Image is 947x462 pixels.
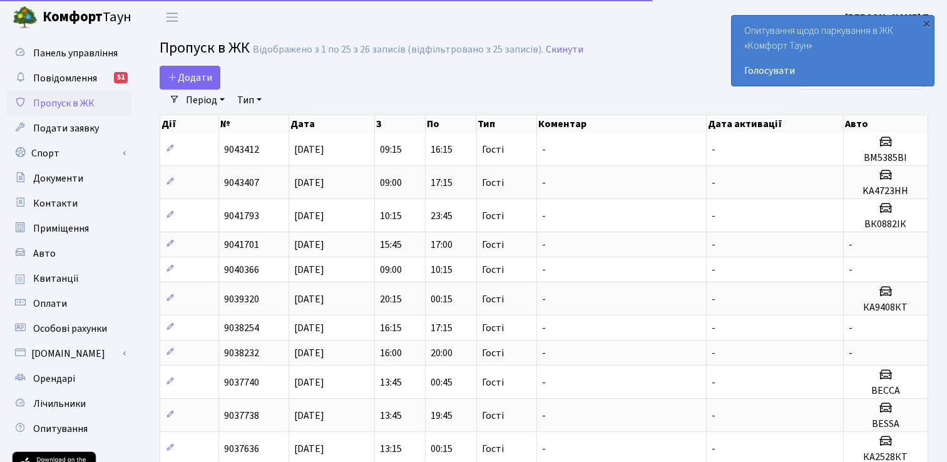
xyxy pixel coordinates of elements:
span: 9041701 [224,238,259,252]
span: [DATE] [294,292,324,306]
span: [DATE] [294,346,324,360]
span: 13:45 [380,376,402,389]
span: - [542,176,546,190]
a: Лічильники [6,391,131,416]
span: 9041793 [224,209,259,223]
a: Контакти [6,191,131,216]
span: Документи [33,172,83,185]
img: logo.png [13,5,38,30]
div: × [920,17,933,29]
span: - [712,409,715,423]
span: Гості [482,265,504,275]
a: Скинути [546,44,583,56]
span: Приміщення [33,222,89,235]
span: Подати заявку [33,121,99,135]
span: - [542,346,546,360]
span: 20:15 [380,292,402,306]
span: 19:45 [431,409,453,423]
span: Лічильники [33,397,86,411]
a: Орендарі [6,366,131,391]
span: - [712,143,715,157]
a: Пропуск в ЖК [6,91,131,116]
span: - [712,292,715,306]
span: - [712,176,715,190]
th: Дата активації [707,115,844,133]
span: 9043407 [224,176,259,190]
span: - [712,376,715,389]
span: 10:15 [380,209,402,223]
span: 09:00 [380,176,402,190]
span: 00:15 [431,292,453,306]
span: Авто [33,247,56,260]
h5: КА9408КТ [849,302,923,314]
span: - [712,442,715,456]
span: - [712,321,715,335]
span: Опитування [33,422,88,436]
h5: ВЕSSA [849,418,923,430]
span: Гості [482,211,504,221]
a: Повідомлення51 [6,66,131,91]
span: Пропуск в ЖК [33,96,95,110]
a: Додати [160,66,220,90]
span: - [542,409,546,423]
span: - [542,209,546,223]
a: Голосувати [744,63,921,78]
h5: BECCA [849,385,923,397]
span: - [542,238,546,252]
span: 13:45 [380,409,402,423]
a: Опитування [6,416,131,441]
span: 9039320 [224,292,259,306]
span: Контакти [33,197,78,210]
span: - [849,263,852,277]
b: Комфорт [43,7,103,27]
span: - [849,238,852,252]
span: [DATE] [294,143,324,157]
span: 09:00 [380,263,402,277]
a: Документи [6,166,131,191]
span: 9038254 [224,321,259,335]
a: Тип [232,90,267,111]
a: Спорт [6,141,131,166]
span: Гості [482,444,504,454]
span: 15:45 [380,238,402,252]
span: 20:00 [431,346,453,360]
a: Панель управління [6,41,131,66]
span: 23:45 [431,209,453,223]
span: Особові рахунки [33,322,107,336]
th: Авто [844,115,928,133]
span: - [542,263,546,277]
span: 16:15 [431,143,453,157]
th: Дата [289,115,375,133]
span: Повідомлення [33,71,97,85]
span: - [542,442,546,456]
span: Гості [482,348,504,358]
h5: BM5385BI [849,152,923,164]
span: 9037740 [224,376,259,389]
span: Квитанції [33,272,79,285]
a: [PERSON_NAME] П. [845,10,932,25]
span: - [712,238,715,252]
h5: ВК0882ІК [849,218,923,230]
a: Приміщення [6,216,131,241]
span: 10:15 [431,263,453,277]
span: 9043412 [224,143,259,157]
span: [DATE] [294,321,324,335]
span: - [542,321,546,335]
span: 9040366 [224,263,259,277]
span: - [712,263,715,277]
span: 9038232 [224,346,259,360]
span: 16:15 [380,321,402,335]
a: Авто [6,241,131,266]
span: [DATE] [294,263,324,277]
span: Гості [482,294,504,304]
span: [DATE] [294,238,324,252]
span: - [542,292,546,306]
span: Оплати [33,297,67,311]
a: Особові рахунки [6,316,131,341]
span: - [712,346,715,360]
span: 9037738 [224,409,259,423]
span: 13:15 [380,442,402,456]
span: 17:00 [431,238,453,252]
span: 9037636 [224,442,259,456]
span: 00:45 [431,376,453,389]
